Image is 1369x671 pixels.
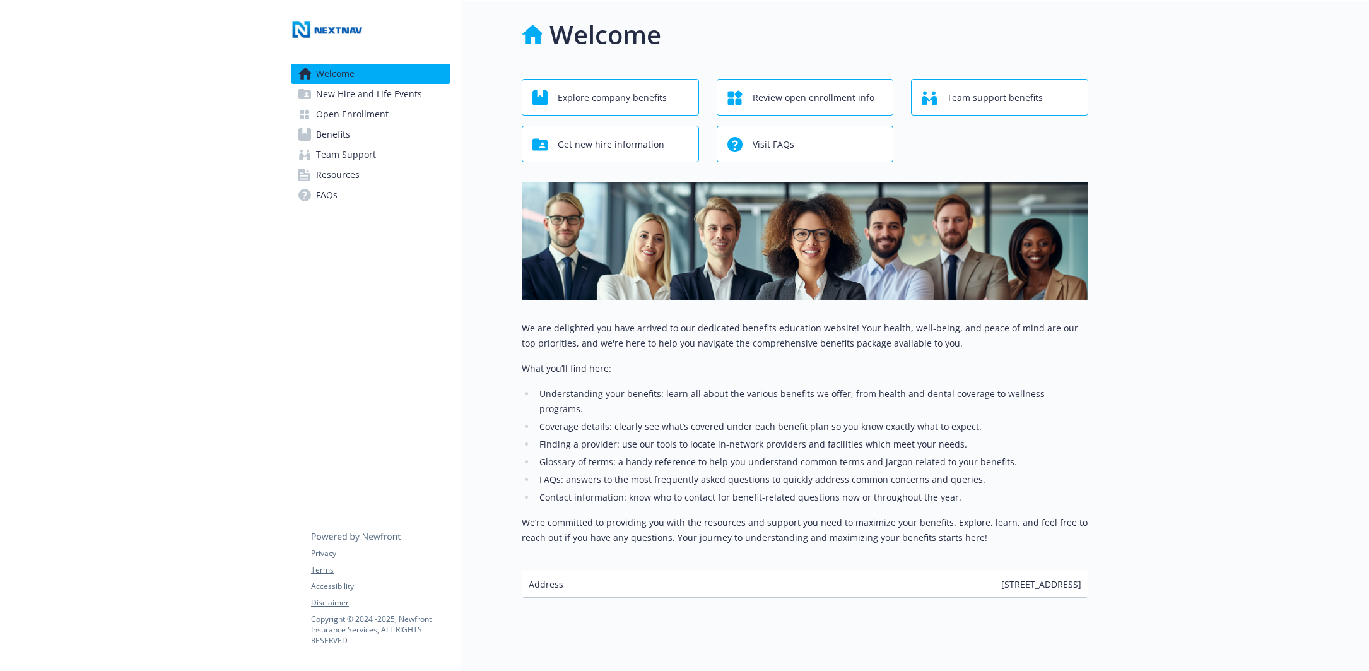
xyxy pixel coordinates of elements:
span: Benefits [316,124,350,145]
span: Welcome [316,64,355,84]
span: New Hire and Life Events [316,84,422,104]
a: Team Support [291,145,450,165]
button: Explore company benefits [522,79,699,116]
img: overview page banner [522,182,1088,300]
a: FAQs [291,185,450,205]
span: Visit FAQs [753,133,794,157]
span: Open Enrollment [316,104,389,124]
li: Coverage details: clearly see what’s covered under each benefit plan so you know exactly what to ... [536,419,1088,434]
a: Accessibility [311,581,450,592]
span: Get new hire information [558,133,664,157]
a: Terms [311,564,450,576]
li: Understanding your benefits: learn all about the various benefits we offer, from health and denta... [536,386,1088,417]
a: New Hire and Life Events [291,84,450,104]
p: Copyright © 2024 - 2025 , Newfront Insurance Services, ALL RIGHTS RESERVED [311,614,450,646]
span: FAQs [316,185,338,205]
li: Finding a provider: use our tools to locate in-network providers and facilities which meet your n... [536,437,1088,452]
button: Review open enrollment info [717,79,894,116]
a: Welcome [291,64,450,84]
button: Visit FAQs [717,126,894,162]
button: Get new hire information [522,126,699,162]
button: Team support benefits [911,79,1088,116]
span: Resources [316,165,360,185]
a: Privacy [311,548,450,559]
span: Review open enrollment info [753,86,874,110]
h1: Welcome [549,16,661,54]
li: FAQs: answers to the most frequently asked questions to quickly address common concerns and queries. [536,472,1088,487]
span: Team Support [316,145,376,165]
a: Open Enrollment [291,104,450,124]
span: Explore company benefits [558,86,667,110]
span: [STREET_ADDRESS] [1001,578,1081,591]
li: Glossary of terms: a handy reference to help you understand common terms and jargon related to yo... [536,454,1088,470]
span: Address [529,578,563,591]
li: Contact information: know who to contact for benefit-related questions now or throughout the year. [536,490,1088,505]
a: Benefits [291,124,450,145]
p: What you’ll find here: [522,361,1088,376]
p: We’re committed to providing you with the resources and support you need to maximize your benefit... [522,515,1088,545]
span: Team support benefits [947,86,1043,110]
a: Disclaimer [311,597,450,609]
p: We are delighted you have arrived to our dedicated benefits education website! Your health, well-... [522,321,1088,351]
a: Resources [291,165,450,185]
